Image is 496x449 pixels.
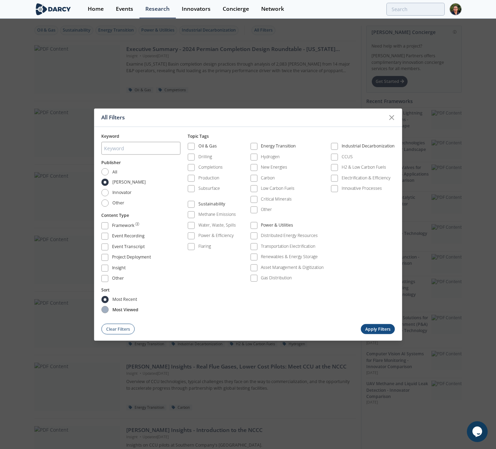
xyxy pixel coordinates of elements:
div: Critical Minerals [261,196,292,202]
button: Clear Filters [101,324,135,334]
div: Subsurface [198,185,220,192]
input: [PERSON_NAME] [101,179,109,186]
div: Project Deployment [112,254,151,262]
span: [PERSON_NAME] [112,179,146,185]
span: All [112,169,117,175]
input: All [101,168,109,176]
div: H2 & Low Carbon Fuels [342,164,386,170]
div: Asset Management & Digitization [261,264,324,271]
input: Keyword [101,142,180,155]
div: Completions [198,164,223,170]
div: Events [116,6,133,12]
div: Flaring [198,243,211,249]
div: Other [112,275,124,283]
div: Power & Efficiency [198,232,234,239]
div: All Filters [101,111,385,124]
div: Industrial Decarbonization [342,143,395,151]
div: Concierge [223,6,249,12]
div: Production [198,175,219,181]
input: most recent [101,296,109,303]
div: Methane Emissions [198,211,236,218]
button: Publisher [101,160,121,166]
div: Gas Distribution [261,275,292,281]
span: Other [112,200,124,206]
div: Framework [112,222,134,230]
input: Other [101,200,109,207]
div: New Energies [261,164,287,170]
div: Insight [112,264,126,273]
div: Drilling [198,154,212,160]
span: most recent [112,296,137,303]
span: Innovator [112,189,131,196]
div: Research [145,6,170,12]
div: Network [261,6,284,12]
iframe: chat widget [467,421,489,442]
div: Innovators [182,6,211,12]
div: Renewables & Energy Storage [261,254,318,260]
span: Keyword [101,133,119,139]
div: Oil & Gas [198,143,217,151]
button: Apply Filters [361,324,395,334]
input: most viewed [101,306,109,313]
input: Innovator [101,189,109,196]
button: Content Type [101,212,129,218]
button: Sort [101,287,110,293]
span: Topic Tags [188,133,209,139]
div: Water, Waste, Spills [198,222,236,228]
span: Publisher [101,160,121,166]
div: Event Recording [112,233,145,241]
div: Carbon [261,175,275,181]
img: Profile [450,3,462,15]
div: CCUS [342,154,353,160]
span: most viewed [112,306,138,313]
div: Transportation Electrification [261,243,315,249]
img: logo-wide.svg [34,3,72,15]
div: Low Carbon Fuels [261,185,294,192]
div: Distributed Energy Resources [261,232,318,239]
input: Advanced Search [386,3,445,16]
div: Electrification & Efficiency [342,175,391,181]
div: Energy Transition [261,143,296,151]
div: Hydrogen [261,154,280,160]
div: Home [88,6,104,12]
img: information.svg [135,222,139,226]
div: Other [261,206,272,213]
div: Innovative Processes [342,185,382,192]
div: Power & Utilities [261,222,293,230]
div: Event Transcript [112,243,145,252]
div: Sustainability [198,201,225,209]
